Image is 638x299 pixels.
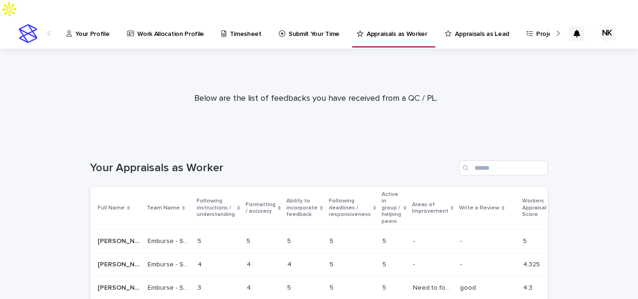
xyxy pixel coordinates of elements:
p: Appraisals as Worker [367,19,427,38]
p: Ability to incorporate feedback [286,196,318,220]
p: - [413,236,417,245]
a: Work Allocation Profile [126,19,209,48]
p: 5 [383,236,388,245]
p: 4 [247,259,253,269]
p: Formatting / accuracy [246,200,276,217]
a: Submit Your Time [278,19,344,48]
p: Below are the list of feedbacks you have received from a QC / PL. [129,94,503,104]
p: Nabeeha Khattak [98,259,142,269]
tr: [PERSON_NAME][PERSON_NAME] Emburse - SF OptimisationEmburse - SF Optimisation 55 55 55 55 55 -- -... [90,229,602,253]
p: 5 [523,236,529,245]
div: NK [600,26,615,41]
p: 3 [198,282,203,292]
p: 5 [198,236,203,245]
p: 5 [330,236,335,245]
p: good [460,282,478,292]
p: Your Profile [75,19,109,38]
a: Timesheet [220,19,266,48]
h1: Your Appraisals as Worker [90,161,455,175]
p: Timesheet [230,19,262,38]
p: Appraisals as Lead [455,19,509,38]
a: Appraisals as Lead [444,19,513,48]
p: Emburse - SF Optimisation [148,282,192,292]
p: 4.325 [523,259,542,269]
a: Appraisals as Worker [356,19,432,46]
p: - [460,259,464,269]
p: 5 [383,282,388,292]
p: 4 [287,259,293,269]
p: - [413,259,417,269]
a: Projects [525,19,565,48]
p: 5 [287,236,293,245]
p: Nabeeha Khattak [98,236,142,245]
p: Need to focus thoroughly on the instructions [413,282,454,292]
p: 4 [198,259,204,269]
p: Emburse - SF Optimisation [148,236,192,245]
p: 5 [247,236,252,245]
p: Areas of Improvement [412,200,448,217]
p: Active in group / helping peers [382,189,401,227]
p: - [460,236,464,245]
p: Write a Review [459,203,499,213]
p: Projects [536,19,561,38]
a: Your Profile [65,19,114,48]
p: Following instructions / understanding [197,196,235,220]
p: 5 [383,259,388,269]
p: Work Allocation Profile [137,19,204,38]
p: Following deadlines / responsiveness [329,196,371,220]
p: 4 [247,282,253,292]
p: Submit Your Time [289,19,340,38]
p: 5 [287,282,293,292]
p: Workers Appraisal Score [522,196,546,220]
input: Search [459,160,548,175]
p: 4.3 [523,282,534,292]
tr: [PERSON_NAME][PERSON_NAME] Emburse - SF OptimisationEmburse - SF Optimisation 44 44 44 55 55 -- -... [90,253,602,276]
p: Nabeeha Khattak [98,282,142,292]
p: 5 [330,259,335,269]
p: 5 [330,282,335,292]
p: Emburse - SF Optimisation [148,259,192,269]
p: Full Name [98,203,125,213]
img: stacker-logo-s-only.png [19,24,37,43]
p: Team Name [147,203,180,213]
